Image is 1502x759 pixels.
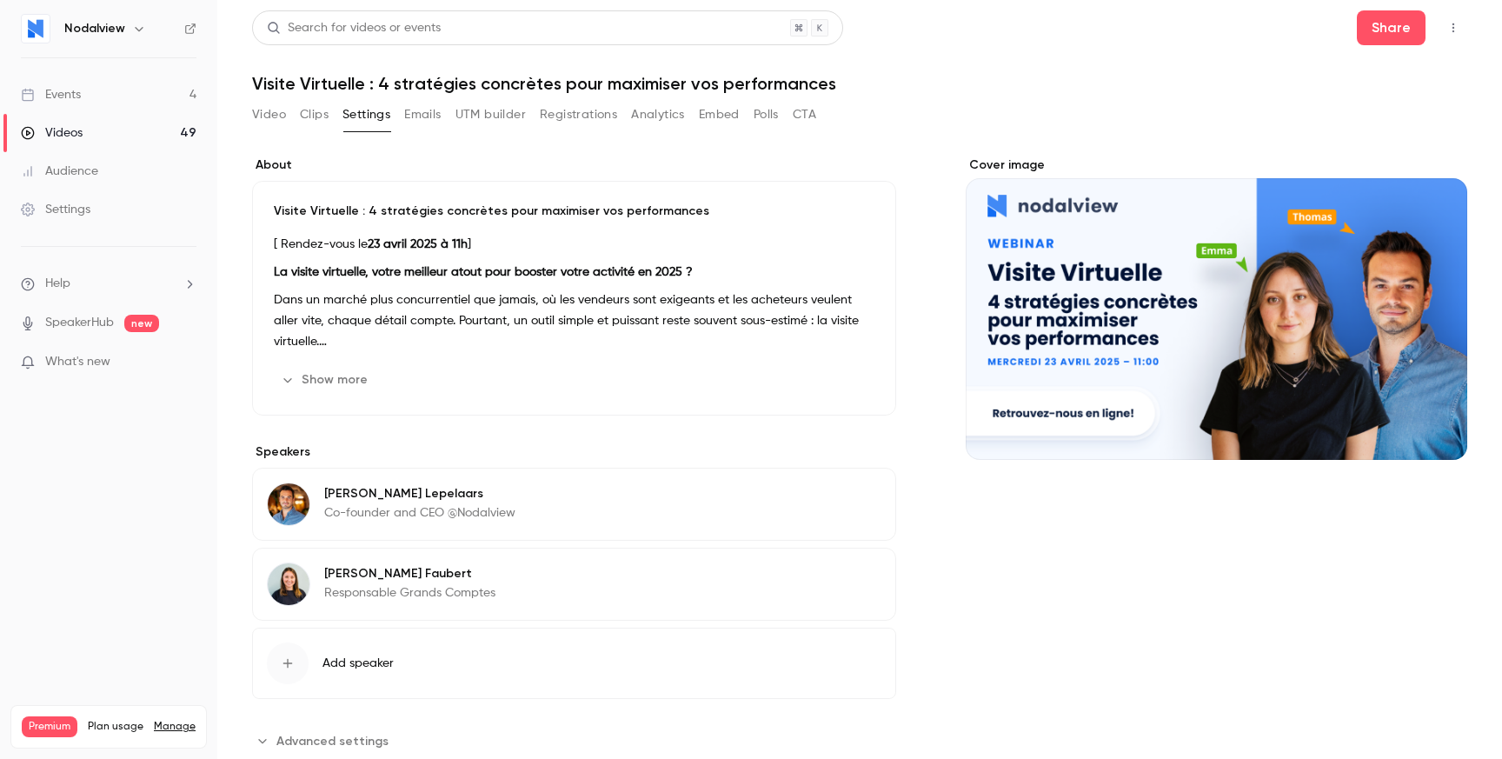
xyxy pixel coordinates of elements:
button: Advanced settings [252,727,399,755]
button: Analytics [631,101,685,129]
img: Nodalview [22,15,50,43]
p: [PERSON_NAME] Lepelaars [324,485,515,503]
iframe: Noticeable Trigger [176,355,196,370]
span: What's new [45,353,110,371]
span: Plan usage [88,720,143,734]
p: Co-founder and CEO @Nodalview [324,504,515,522]
div: Audience [21,163,98,180]
span: Premium [22,716,77,737]
button: Share [1357,10,1426,45]
span: Advanced settings [276,732,389,750]
label: Cover image [966,156,1467,174]
div: Events [21,86,81,103]
label: Speakers [252,443,896,461]
p: [PERSON_NAME] Faubert [324,565,495,583]
p: [ Rendez-vous le ] [274,234,874,255]
strong: La visite virtuelle, votre meilleur atout pour booster votre activité en 2025 ? [274,266,693,278]
div: Videos [21,124,83,142]
button: Add speaker [252,628,896,699]
h6: Nodalview [64,20,125,37]
p: Dans un marché plus concurrentiel que jamais, où les vendeurs sont exigeants et les acheteurs veu... [274,290,874,352]
li: help-dropdown-opener [21,275,196,293]
a: Manage [154,720,196,734]
div: Thomas Lepelaars[PERSON_NAME] LepelaarsCo-founder and CEO @Nodalview [252,468,896,541]
button: Top Bar Actions [1439,14,1467,42]
button: Embed [699,101,740,129]
span: Help [45,275,70,293]
div: Search for videos or events [267,19,441,37]
button: UTM builder [455,101,526,129]
label: About [252,156,896,174]
span: Add speaker [322,655,394,672]
p: Responsable Grands Comptes [324,584,495,602]
section: Advanced settings [252,727,896,755]
button: Polls [754,101,779,129]
section: Cover image [966,156,1467,460]
button: Registrations [540,101,617,129]
button: Video [252,101,286,129]
button: Clips [300,101,329,129]
span: new [124,315,159,332]
h1: Visite Virtuelle : 4 stratégies concrètes pour maximiser vos performances [252,73,1467,94]
p: Visite Virtuelle : 4 stratégies concrètes pour maximiser vos performances [274,203,874,220]
button: CTA [793,101,816,129]
div: Emma Faubert[PERSON_NAME] FaubertResponsable Grands Comptes [252,548,896,621]
a: SpeakerHub [45,314,114,332]
div: Settings [21,201,90,218]
img: Thomas Lepelaars [268,483,309,525]
img: Emma Faubert [268,563,309,605]
button: Settings [342,101,390,129]
button: Show more [274,366,378,394]
strong: 23 avril 2025 à 11h [368,238,468,250]
button: Emails [404,101,441,129]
